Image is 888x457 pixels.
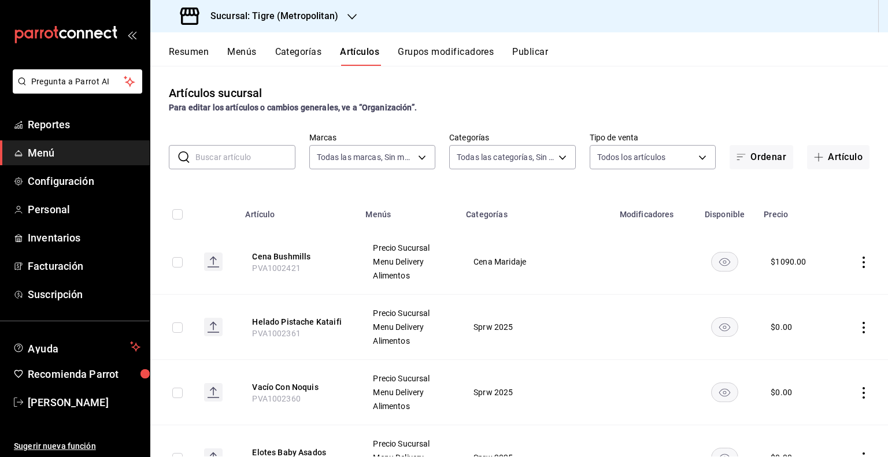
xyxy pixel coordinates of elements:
[227,46,256,66] button: Menús
[711,382,738,402] button: availability-product
[28,173,140,189] span: Configuración
[195,146,295,169] input: Buscar artículo
[28,287,140,302] span: Suscripción
[473,258,598,266] span: Cena Maridaje
[317,151,415,163] span: Todas las marcas, Sin marca
[459,192,612,229] th: Categorías
[373,323,445,331] span: Menu Delivery
[373,244,445,252] span: Precio Sucursal
[711,317,738,337] button: availability-product
[613,192,693,229] th: Modificadores
[858,257,869,268] button: actions
[252,394,301,403] span: PVA1002360
[373,402,445,410] span: Alimentos
[252,251,345,262] button: edit-product-location
[807,145,869,169] button: Artículo
[14,440,140,452] span: Sugerir nueva función
[309,133,436,142] label: Marcas
[858,387,869,399] button: actions
[127,30,136,39] button: open_drawer_menu
[358,192,459,229] th: Menús
[275,46,322,66] button: Categorías
[771,387,792,398] div: $ 0.00
[28,145,140,161] span: Menú
[13,69,142,94] button: Pregunta a Parrot AI
[252,316,345,328] button: edit-product-location
[473,323,598,331] span: Sprw 2025
[28,395,140,410] span: [PERSON_NAME]
[28,117,140,132] span: Reportes
[28,202,140,217] span: Personal
[711,252,738,272] button: availability-product
[28,230,140,246] span: Inventarios
[449,133,576,142] label: Categorías
[201,9,338,23] h3: Sucursal: Tigre (Metropolitan)
[252,381,345,393] button: edit-product-location
[771,256,806,267] div: $ 1090.00
[169,46,209,66] button: Resumen
[730,145,793,169] button: Ordenar
[340,46,379,66] button: Artículos
[457,151,554,163] span: Todas las categorías, Sin categoría
[169,84,262,102] div: Artículos sucursal
[169,103,417,112] strong: Para editar los artículos o cambios generales, ve a “Organización”.
[31,76,124,88] span: Pregunta a Parrot AI
[252,263,301,273] span: PVA1002421
[373,440,445,448] span: Precio Sucursal
[473,388,598,396] span: Sprw 2025
[28,366,140,382] span: Recomienda Parrot
[512,46,548,66] button: Publicar
[8,84,142,96] a: Pregunta a Parrot AI
[373,272,445,280] span: Alimentos
[373,388,445,396] span: Menu Delivery
[757,192,837,229] th: Precio
[858,322,869,333] button: actions
[373,258,445,266] span: Menu Delivery
[693,192,757,229] th: Disponible
[373,337,445,345] span: Alimentos
[771,321,792,333] div: $ 0.00
[373,374,445,382] span: Precio Sucursal
[252,329,301,338] span: PVA1002361
[238,192,358,229] th: Artículo
[373,309,445,317] span: Precio Sucursal
[398,46,494,66] button: Grupos modificadores
[597,151,666,163] span: Todos los artículos
[28,258,140,274] span: Facturación
[28,340,125,354] span: Ayuda
[169,46,888,66] div: navigation tabs
[590,133,716,142] label: Tipo de venta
